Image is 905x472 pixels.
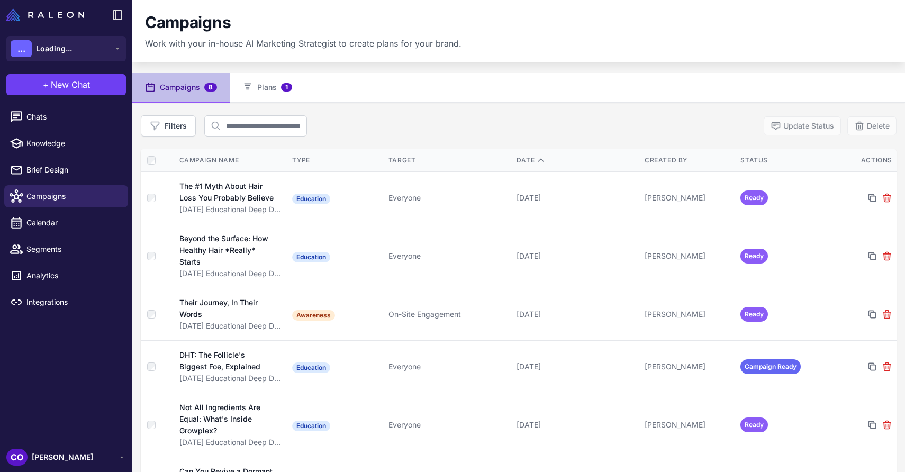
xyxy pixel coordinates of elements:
div: [DATE] [517,361,636,373]
button: +New Chat [6,74,126,95]
div: [DATE] Educational Deep Dive [179,204,282,215]
div: Status [740,156,828,165]
div: DHT: The Follicle's Biggest Foe, Explained [179,349,275,373]
div: [DATE] Educational Deep Dive [179,437,282,448]
div: [DATE] Educational Deep Dive [179,320,282,332]
div: Campaign Name [179,156,282,165]
span: Calendar [26,217,120,229]
img: Raleon Logo [6,8,84,21]
span: Chats [26,111,120,123]
a: Brief Design [4,159,128,181]
span: Education [292,362,330,373]
div: Not All Ingredients Are Equal: What's Inside Growplex? [179,402,276,437]
span: 1 [281,83,292,92]
span: Ready [740,417,768,432]
div: Their Journey, In Their Words [179,297,272,320]
div: Target [388,156,508,165]
span: Loading... [36,43,72,55]
div: Beyond the Surface: How Healthy Hair *Really* Starts [179,233,276,268]
span: Awareness [292,310,335,321]
a: Raleon Logo [6,8,88,21]
a: Integrations [4,291,128,313]
div: Date [517,156,636,165]
span: Integrations [26,296,120,308]
span: [PERSON_NAME] [32,451,93,463]
div: Type [292,156,380,165]
div: ... [11,40,32,57]
span: Ready [740,190,768,205]
h1: Campaigns [145,13,231,33]
div: On-Site Engagement [388,308,508,320]
a: Chats [4,106,128,128]
div: [DATE] [517,192,636,204]
a: Knowledge [4,132,128,155]
div: Created By [645,156,732,165]
span: Analytics [26,270,120,282]
p: Work with your in-house AI Marketing Strategist to create plans for your brand. [145,37,461,50]
button: Delete [847,116,897,135]
a: Calendar [4,212,128,234]
div: [PERSON_NAME] [645,419,732,431]
div: [DATE] [517,250,636,262]
button: Plans1 [230,73,305,103]
a: Analytics [4,265,128,287]
span: Campaign Ready [740,359,801,374]
div: [PERSON_NAME] [645,308,732,320]
span: Knowledge [26,138,120,149]
div: [DATE] Educational Deep Dive [179,373,282,384]
span: Campaigns [26,190,120,202]
div: [PERSON_NAME] [645,250,732,262]
div: [PERSON_NAME] [645,361,732,373]
button: ...Loading... [6,36,126,61]
div: Everyone [388,419,508,431]
div: [DATE] [517,308,636,320]
div: Everyone [388,361,508,373]
span: Brief Design [26,164,120,176]
span: Education [292,421,330,431]
div: CO [6,449,28,466]
div: Everyone [388,250,508,262]
button: Campaigns8 [132,73,230,103]
a: Campaigns [4,185,128,207]
span: 8 [204,83,217,92]
span: Education [292,252,330,262]
span: + [43,78,49,91]
div: The #1 Myth About Hair Loss You Probably Believe [179,180,275,204]
div: [PERSON_NAME] [645,192,732,204]
span: New Chat [51,78,90,91]
div: [DATE] [517,419,636,431]
button: Update Status [764,116,841,135]
a: Segments [4,238,128,260]
div: [DATE] Educational Deep Dive [179,268,282,279]
div: Everyone [388,192,508,204]
th: Actions [832,149,897,172]
span: Education [292,194,330,204]
button: Filters [141,115,196,137]
span: Segments [26,243,120,255]
span: Ready [740,307,768,322]
span: Ready [740,249,768,264]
